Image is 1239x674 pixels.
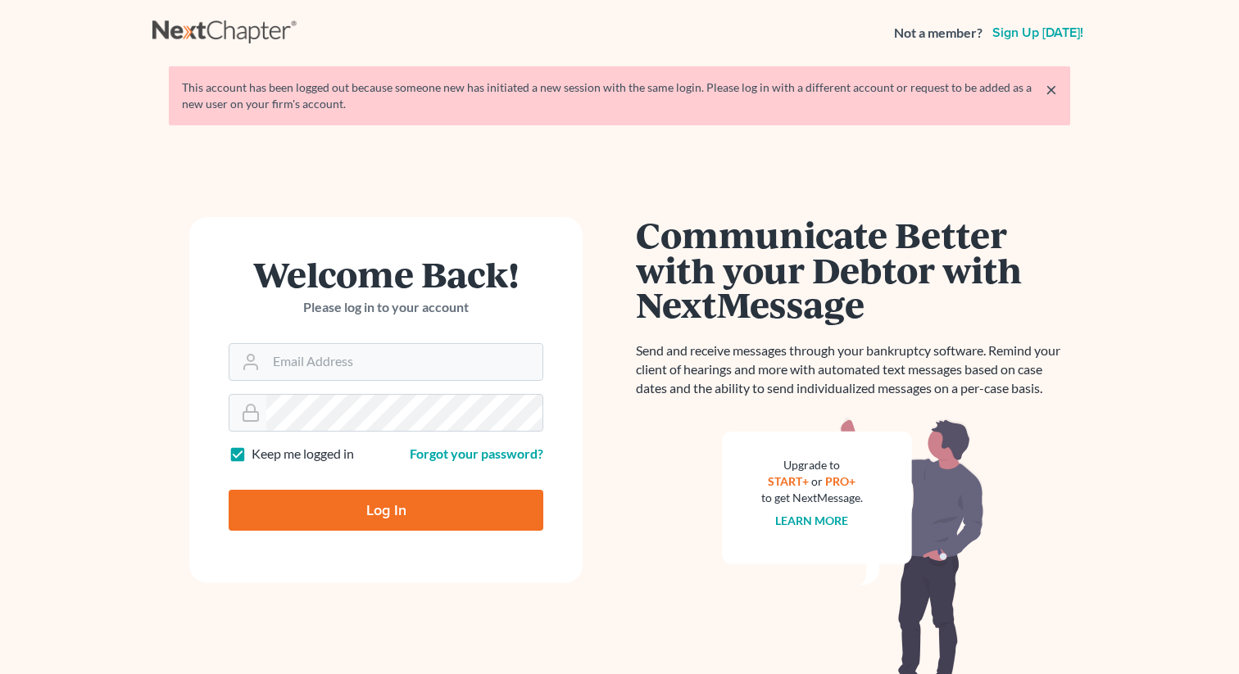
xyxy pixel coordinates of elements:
[229,298,543,317] p: Please log in to your account
[410,446,543,461] a: Forgot your password?
[182,79,1057,112] div: This account has been logged out because someone new has initiated a new session with the same lo...
[266,344,542,380] input: Email Address
[1046,79,1057,99] a: ×
[989,26,1087,39] a: Sign up [DATE]!
[776,513,849,527] a: Learn more
[636,217,1070,322] h1: Communicate Better with your Debtor with NextMessage
[761,490,863,506] div: to get NextMessage.
[229,256,543,292] h1: Welcome Back!
[252,445,354,464] label: Keep me logged in
[636,342,1070,398] p: Send and receive messages through your bankruptcy software. Remind your client of hearings and mo...
[826,474,856,488] a: PRO+
[761,457,863,473] div: Upgrade to
[894,24,983,43] strong: Not a member?
[812,474,824,488] span: or
[229,490,543,531] input: Log In
[769,474,810,488] a: START+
